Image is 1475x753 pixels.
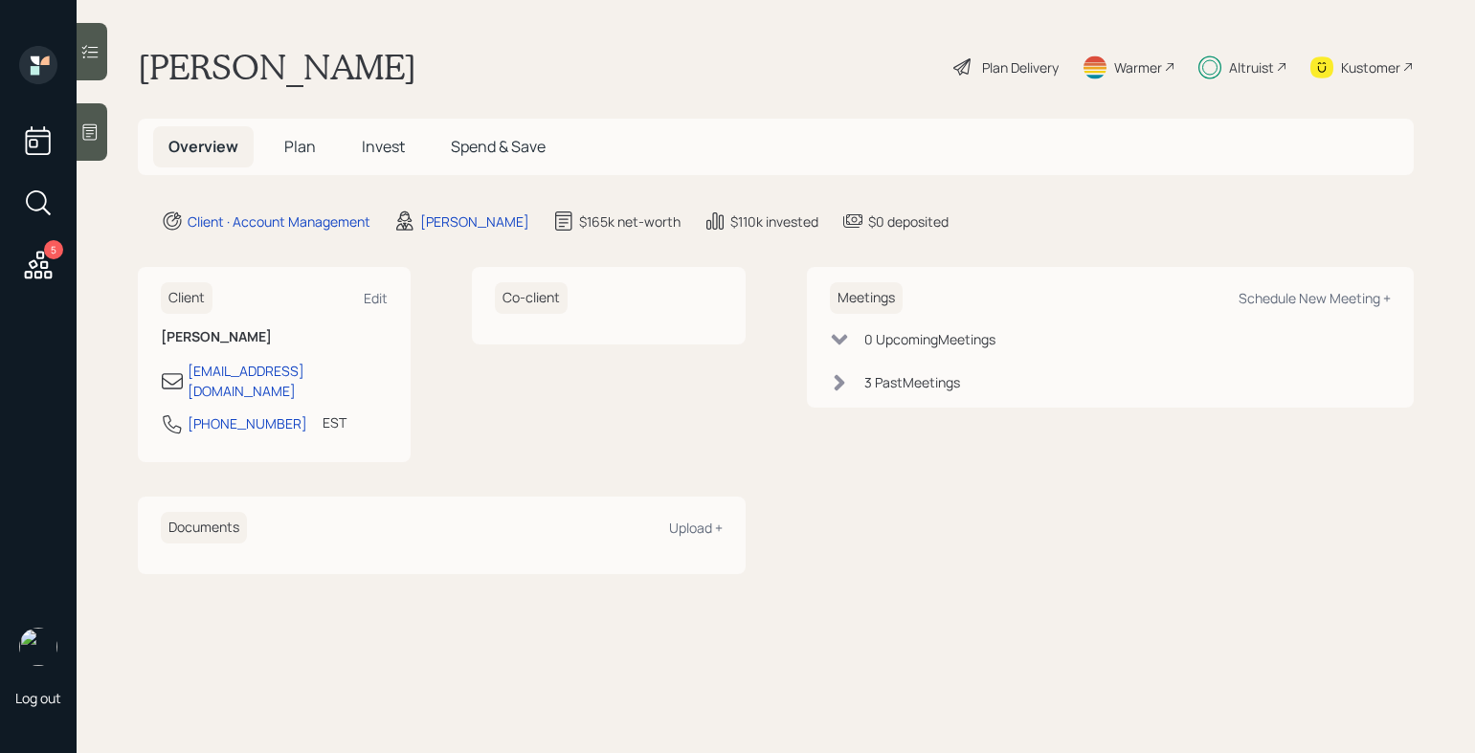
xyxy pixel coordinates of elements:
[1239,289,1391,307] div: Schedule New Meeting +
[669,519,723,537] div: Upload +
[451,136,546,157] span: Spend & Save
[161,329,388,345] h6: [PERSON_NAME]
[579,211,681,232] div: $165k net-worth
[188,361,388,401] div: [EMAIL_ADDRESS][DOMAIN_NAME]
[188,211,370,232] div: Client · Account Management
[864,372,960,392] div: 3 Past Meeting s
[495,282,568,314] h6: Co-client
[19,628,57,666] img: aleksandra-headshot.png
[1341,57,1400,78] div: Kustomer
[1229,57,1274,78] div: Altruist
[364,289,388,307] div: Edit
[864,329,995,349] div: 0 Upcoming Meeting s
[44,240,63,259] div: 5
[168,136,238,157] span: Overview
[420,211,529,232] div: [PERSON_NAME]
[323,412,346,432] div: EST
[161,282,212,314] h6: Client
[15,689,61,707] div: Log out
[830,282,903,314] h6: Meetings
[284,136,316,157] span: Plan
[161,512,247,543] h6: Documents
[362,136,405,157] span: Invest
[982,57,1059,78] div: Plan Delivery
[1114,57,1162,78] div: Warmer
[138,46,416,88] h1: [PERSON_NAME]
[730,211,818,232] div: $110k invested
[868,211,949,232] div: $0 deposited
[188,413,307,433] div: [PHONE_NUMBER]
